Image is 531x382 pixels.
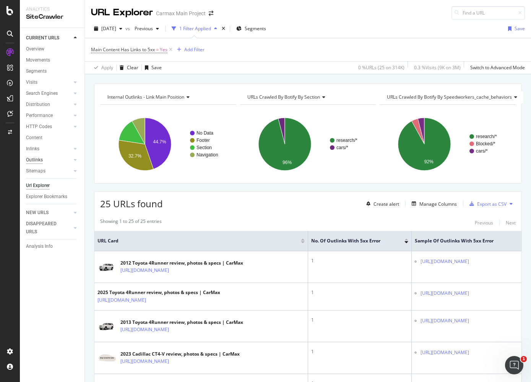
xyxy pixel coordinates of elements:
[117,62,138,74] button: Clear
[169,23,220,35] button: 1 Filter Applied
[240,111,376,177] svg: A chart.
[97,262,117,272] img: main image
[385,91,523,103] h4: URLs Crawled By Botify By speedworkers_cache_behaviors
[26,193,79,201] a: Explorer Bookmarks
[100,111,236,177] svg: A chart.
[209,11,213,16] div: arrow-right-arrow-left
[373,201,399,207] div: Create alert
[26,145,39,153] div: Inlinks
[466,198,507,210] button: Export as CSV
[476,134,497,139] text: research/*
[196,130,213,136] text: No Data
[26,167,71,175] a: Sitemaps
[336,138,357,143] text: research/*
[151,64,162,71] div: Save
[26,89,58,98] div: Search Engines
[26,123,71,131] a: HTTP Codes
[26,78,37,86] div: Visits
[26,13,78,21] div: SiteCrawler
[91,46,155,53] span: Main Content Has Links to 5xx
[120,358,169,365] a: [URL][DOMAIN_NAME]
[101,25,116,32] span: 2025 Aug. 24th
[153,139,166,145] text: 44.7%
[311,237,393,244] span: No. of Outlinks with 5xx Error
[156,46,159,53] span: =
[97,321,117,332] img: main image
[26,156,71,164] a: Outlinks
[26,101,71,109] a: Distribution
[106,91,229,103] h4: Internal Outlinks - Link Main Position
[120,319,243,326] div: 2013 Toyota 4Runner review, photos & specs | CarMax
[475,219,493,226] div: Previous
[26,220,71,236] a: DISAPPEARED URLS
[132,25,153,32] span: Previous
[26,34,59,42] div: CURRENT URLS
[387,94,512,100] span: URLs Crawled By Botify By speedworkers_cache_behaviors
[26,101,50,109] div: Distribution
[196,152,218,158] text: Navigation
[451,6,525,20] input: Find a URL
[97,353,117,363] img: main image
[506,218,516,227] button: Next
[311,257,408,264] div: 1
[26,242,53,250] div: Analysis Info
[26,67,79,75] a: Segments
[311,348,408,355] div: 1
[26,6,78,13] div: Analytics
[97,237,299,244] span: URL Card
[409,199,457,208] button: Manage Columns
[247,94,320,100] span: URLs Crawled By Botify By section
[120,326,169,333] a: [URL][DOMAIN_NAME]
[424,159,434,164] text: 92%
[101,64,113,71] div: Apply
[521,356,527,362] span: 1
[505,356,523,374] iframe: Intercom live chat
[26,45,44,53] div: Overview
[506,219,516,226] div: Next
[283,160,292,165] text: 96%
[26,123,52,131] div: HTTP Codes
[26,182,79,190] a: Url Explorer
[26,220,65,236] div: DISAPPEARED URLS
[184,46,205,53] div: Add Filter
[196,138,210,143] text: Footer
[336,145,348,150] text: cars/*
[26,67,47,75] div: Segments
[196,145,212,150] text: Section
[179,25,211,32] div: 1 Filter Applied
[311,317,408,323] div: 1
[127,64,138,71] div: Clear
[26,209,49,217] div: NEW URLS
[515,25,525,32] div: Save
[26,156,43,164] div: Outlinks
[26,45,79,53] a: Overview
[220,25,227,33] div: times
[26,209,71,217] a: NEW URLS
[311,289,408,296] div: 1
[128,153,141,159] text: 32.7%
[26,167,45,175] div: Sitemaps
[421,258,469,265] a: [URL][DOMAIN_NAME]
[26,112,53,120] div: Performance
[120,260,243,267] div: 2012 Toyota 4Runner review, photos & specs | CarMax
[26,134,42,142] div: Content
[26,89,71,98] a: Search Engines
[26,34,71,42] a: CURRENT URLS
[142,62,162,74] button: Save
[26,56,50,64] div: Movements
[245,25,266,32] span: Segments
[421,317,469,325] a: [URL][DOMAIN_NAME]
[91,23,125,35] button: [DATE]
[120,267,169,274] a: [URL][DOMAIN_NAME]
[125,25,132,32] span: vs
[97,289,220,296] div: 2025 Toyota 4Runner review, photos & specs | CarMax
[26,145,71,153] a: Inlinks
[160,44,167,55] span: Yes
[380,111,516,177] svg: A chart.
[156,10,206,17] div: Carmax Main Project
[132,23,162,35] button: Previous
[475,218,493,227] button: Previous
[414,64,461,71] div: 0.3 % Visits ( 9K on 3M )
[363,198,399,210] button: Create alert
